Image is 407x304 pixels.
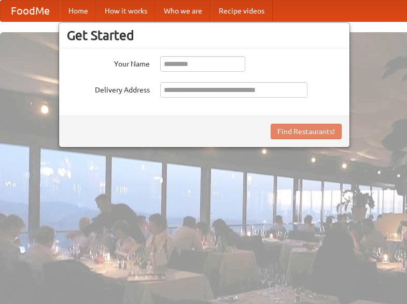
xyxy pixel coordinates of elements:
[210,1,273,21] a: Recipe videos
[96,1,156,21] a: How it works
[156,1,210,21] a: Who we are
[60,1,96,21] a: Home
[67,28,342,43] h3: Get Started
[1,1,60,21] a: FoodMe
[67,82,150,95] label: Delivery Address
[67,56,150,69] label: Your Name
[271,124,342,139] button: Find Restaurants!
